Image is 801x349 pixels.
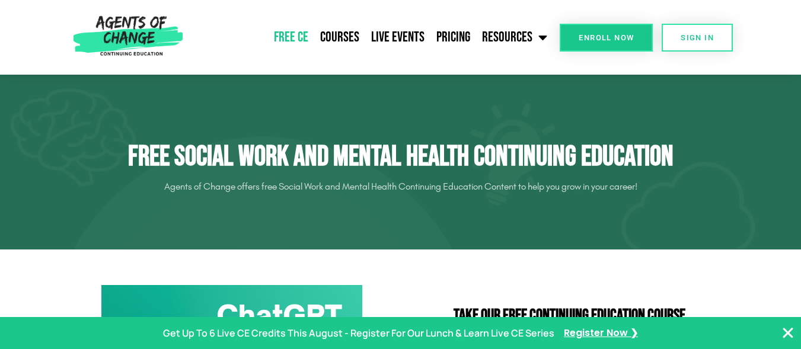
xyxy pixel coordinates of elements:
[407,308,733,324] h2: Take Our FREE Continuing Education Course
[365,23,430,52] a: Live Events
[564,325,638,342] a: Register Now ❯
[430,23,476,52] a: Pricing
[579,34,634,41] span: Enroll Now
[781,326,795,340] button: Close Banner
[163,325,554,342] p: Get Up To 6 Live CE Credits This August - Register For Our Lunch & Learn Live CE Series
[314,23,365,52] a: Courses
[476,23,553,52] a: Resources
[69,177,733,196] p: Agents of Change offers free Social Work and Mental Health Continuing Education Content to help y...
[188,23,554,52] nav: Menu
[560,24,653,52] a: Enroll Now
[681,34,714,41] span: SIGN IN
[268,23,314,52] a: Free CE
[662,24,733,52] a: SIGN IN
[69,140,733,174] h1: Free Social Work and Mental Health Continuing Education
